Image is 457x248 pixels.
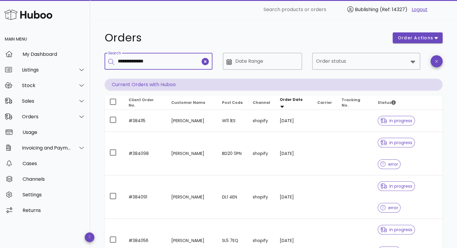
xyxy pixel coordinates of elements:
span: (Ref: 14327) [380,6,407,13]
th: Order Date: Sorted descending. Activate to remove sorting. [275,95,312,110]
td: [PERSON_NAME] [166,175,217,219]
td: DL1 4EN [217,175,248,219]
label: Search [108,51,121,56]
span: in progress [380,228,412,232]
button: order actions [393,32,443,43]
td: [DATE] [275,110,312,132]
td: shopify [248,110,275,132]
span: Post Code [222,100,243,105]
div: Stock [22,83,71,88]
span: in progress [380,141,412,145]
h1: Orders [105,32,385,43]
a: Logout [412,6,428,13]
th: Client Order No. [124,95,166,110]
span: in progress [380,119,412,123]
span: in progress [380,184,412,188]
td: shopify [248,175,275,219]
span: order actions [398,35,434,41]
div: Channels [23,176,85,182]
div: Sales [22,98,71,104]
span: Client Order No. [129,97,154,108]
span: Bublishing [355,6,378,13]
img: Huboo Logo [4,8,52,21]
span: Tracking No. [342,97,360,108]
div: Returns [23,207,85,213]
span: Customer Name [171,100,205,105]
span: Channel [252,100,270,105]
th: Post Code [217,95,248,110]
th: Status [373,95,443,110]
p: Current Orders with Huboo [105,79,443,91]
td: #384098 [124,132,166,175]
span: Order Date [279,97,302,102]
span: Status [378,100,396,105]
span: Carrier [317,100,332,105]
div: Usage [23,129,85,135]
td: shopify [248,132,275,175]
th: Channel [248,95,275,110]
span: error [380,162,398,166]
div: Order status [312,53,420,70]
div: Orders [22,114,71,119]
td: BD20 0PN [217,132,248,175]
td: [PERSON_NAME] [166,132,217,175]
th: Customer Name [166,95,217,110]
th: Carrier [312,95,337,110]
div: Settings [23,192,85,198]
td: #384091 [124,175,166,219]
span: error [380,206,398,210]
td: [DATE] [275,132,312,175]
div: Invoicing and Payments [22,145,71,151]
div: Cases [23,161,85,166]
td: [DATE] [275,175,312,219]
td: W11 1ES [217,110,248,132]
th: Tracking No. [337,95,373,110]
td: [PERSON_NAME] [166,110,217,132]
div: My Dashboard [23,51,85,57]
td: #384115 [124,110,166,132]
div: Listings [22,67,71,73]
button: clear icon [202,58,209,65]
